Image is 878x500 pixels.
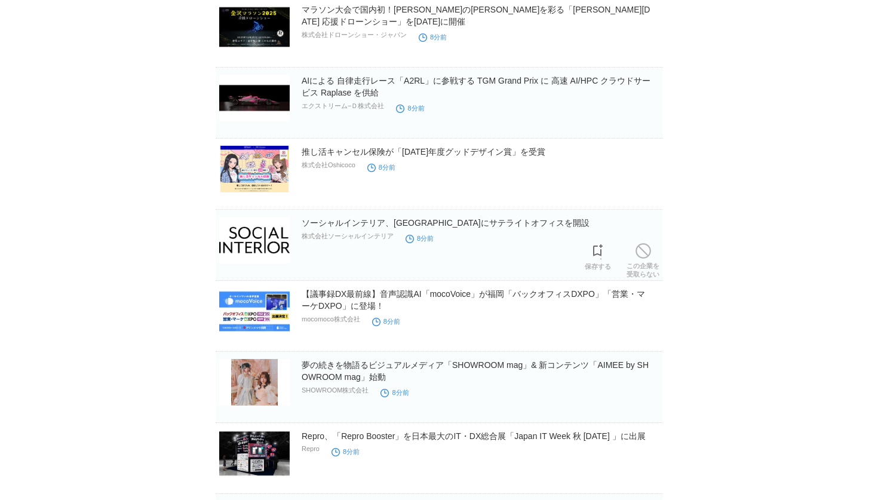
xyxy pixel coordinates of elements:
[302,5,650,26] a: マラソン大会で国内初！[PERSON_NAME]の[PERSON_NAME]を彩る「[PERSON_NAME][DATE] 応援ドローンショー」を[DATE]に開催
[380,389,409,396] time: 8分前
[302,218,590,228] a: ソーシャルインテリア、[GEOGRAPHIC_DATA]にサテライトオフィスを開設
[302,102,384,111] p: エクストリーム−Ｄ株式会社
[406,235,434,242] time: 8分前
[302,315,360,324] p: mocomoco株式会社
[627,240,659,278] a: この企業を受取らない
[219,217,290,263] img: ソーシャルインテリア、大阪にサテライトオフィスを開設
[367,164,395,171] time: 8分前
[219,146,290,192] img: 推し活キャンセル保険が「2025年度グッドデザイン賞」を受賞
[302,161,355,170] p: 株式会社Oshicoco
[219,430,290,477] img: Repro、「Repro Booster」を日本最大のIT・DX総合展「Japan IT Week 秋 2025 」に出展
[302,30,407,39] p: 株式会社ドローンショー・ジャパン
[219,4,290,50] img: マラソン大会で国内初！金沢城の夜空を彩る「金沢マラソン2025 応援ドローンショー」を10月25日(土)に開催
[372,318,400,325] time: 8分前
[302,360,649,382] a: 夢の続きを物語るビジュアルメディア「SHOWROOM mag」& 新コンテンツ「AIMEE by SHOWROOM mag」始動
[302,76,650,97] a: AIによる 自律走行レース「A2RL」に参戦する TGM Grand Prix に 高速 AI/HPC クラウドサービス Raplase を供給
[419,33,447,41] time: 8分前
[219,75,290,121] img: AIによる 自律走行レース「A2RL」に参戦する TGM Grand Prix に 高速 AI/HPC クラウドサービス Raplase を供給
[219,359,290,406] img: 夢の続きを物語るビジュアルメディア「SHOWROOM mag」& 新コンテンツ「AIMEE by SHOWROOM mag」始動
[302,232,394,241] p: 株式会社ソーシャルインテリア
[302,445,320,452] p: Repro
[302,147,545,157] a: 推し活キャンセル保険が「[DATE]年度グッドデザイン賞」を受賞
[585,241,611,271] a: 保存する
[302,431,646,441] a: Repro、「Repro Booster」を日本最大のIT・DX総合展「Japan IT Week 秋 [DATE] 」に出展
[302,386,369,395] p: SHOWROOM株式会社
[219,288,290,335] img: 【議事録DX最前線】音声認識AI「mocoVoice」が福岡「バックオフィスDXPO」「営業・マーケDXPO」に登場！
[396,105,424,112] time: 8分前
[302,289,645,311] a: 【議事録DX最前線】音声認識AI「mocoVoice」が福岡「バックオフィスDXPO」「営業・マーケDXPO」に登場！
[331,448,360,455] time: 8分前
